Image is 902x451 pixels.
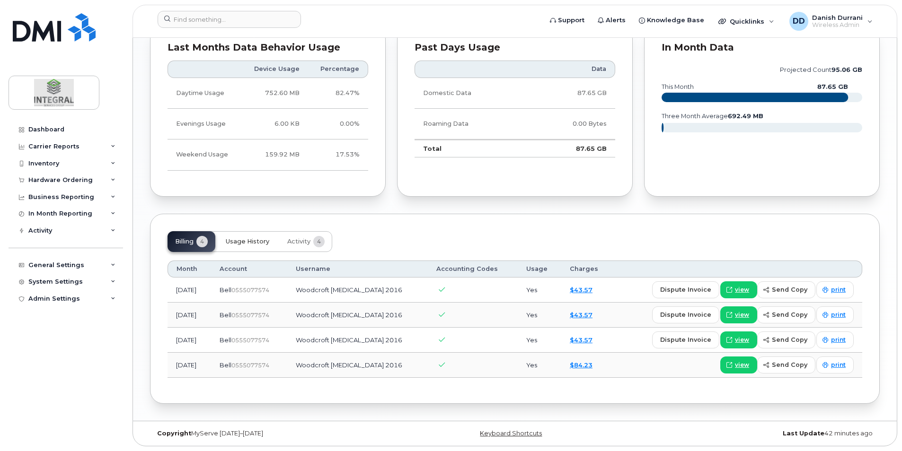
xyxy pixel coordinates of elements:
[772,310,807,319] span: send copy
[168,139,368,170] tr: Friday from 6:00pm to Monday 8:00am
[428,260,517,278] th: Accounting Codes
[308,109,368,139] td: 0.00%
[831,66,862,73] tspan: 95.06 GB
[415,43,615,52] div: Past Days Usage
[757,331,815,348] button: send copy
[308,61,368,78] th: Percentage
[220,286,231,294] span: Bell
[632,11,711,30] a: Knowledge Base
[308,139,368,170] td: 17.53%
[647,16,704,25] span: Knowledge Base
[735,286,749,294] span: view
[660,335,711,344] span: dispute invoice
[783,12,879,31] div: Danish Durrani
[231,337,269,344] span: 0555077574
[831,311,846,319] span: print
[735,311,749,319] span: view
[287,278,428,303] td: Woodcroft [MEDICAL_DATA] 2016
[793,16,805,27] span: DD
[637,430,880,437] div: 42 minutes ago
[518,328,561,353] td: Yes
[561,260,613,278] th: Charges
[652,281,719,298] button: dispute invoice
[812,21,863,29] span: Wireless Admin
[287,238,310,245] span: Activity
[527,61,615,78] th: Data
[660,310,711,319] span: dispute invoice
[570,336,592,344] a: $43.57
[168,353,211,378] td: [DATE]
[241,109,308,139] td: 6.00 KB
[816,331,854,348] a: print
[812,14,863,21] span: Danish Durrani
[168,78,241,109] td: Daytime Usage
[772,285,807,294] span: send copy
[168,278,211,303] td: [DATE]
[720,331,757,348] a: view
[415,78,527,109] td: Domestic Data
[831,361,846,369] span: print
[518,303,561,328] td: Yes
[543,11,591,30] a: Support
[816,281,854,298] a: print
[287,303,428,328] td: Woodcroft [MEDICAL_DATA] 2016
[652,331,719,348] button: dispute invoice
[241,139,308,170] td: 159.92 MB
[772,335,807,344] span: send copy
[415,139,527,157] td: Total
[231,362,269,369] span: 0555077574
[211,260,287,278] th: Account
[570,311,592,319] a: $43.57
[712,12,781,31] div: Quicklinks
[831,286,846,294] span: print
[652,306,719,323] button: dispute invoice
[241,61,308,78] th: Device Usage
[220,311,231,319] span: Bell
[168,43,368,52] div: Last Months Data Behavior Usage
[518,260,561,278] th: Usage
[480,430,542,437] a: Keyboard Shortcuts
[660,285,711,294] span: dispute invoice
[157,430,191,437] strong: Copyright
[817,83,848,90] text: 87.65 GB
[527,139,615,157] td: 87.65 GB
[757,281,815,298] button: send copy
[735,361,749,369] span: view
[168,109,241,139] td: Evenings Usage
[220,361,231,369] span: Bell
[780,66,862,73] text: projected count
[231,312,269,319] span: 0555077574
[150,430,393,437] div: MyServe [DATE]–[DATE]
[415,109,527,139] td: Roaming Data
[241,78,308,109] td: 752.60 MB
[720,356,757,373] a: view
[661,83,694,90] text: this month
[231,286,269,294] span: 0555077574
[720,281,757,298] a: view
[570,361,592,369] a: $84.23
[518,353,561,378] td: Yes
[168,139,241,170] td: Weekend Usage
[308,78,368,109] td: 82.47%
[757,356,815,373] button: send copy
[313,236,325,247] span: 4
[606,16,626,25] span: Alerts
[591,11,632,30] a: Alerts
[757,306,815,323] button: send copy
[816,306,854,323] a: print
[783,430,824,437] strong: Last Update
[168,328,211,353] td: [DATE]
[527,109,615,139] td: 0.00 Bytes
[518,278,561,303] td: Yes
[287,353,428,378] td: Woodcroft [MEDICAL_DATA] 2016
[168,260,211,278] th: Month
[168,303,211,328] td: [DATE]
[772,360,807,369] span: send copy
[226,238,269,245] span: Usage History
[730,17,764,25] span: Quicklinks
[570,286,592,294] a: $43.57
[661,113,763,120] text: three month average
[831,336,846,344] span: print
[158,11,301,28] input: Find something...
[287,328,428,353] td: Woodcroft [MEDICAL_DATA] 2016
